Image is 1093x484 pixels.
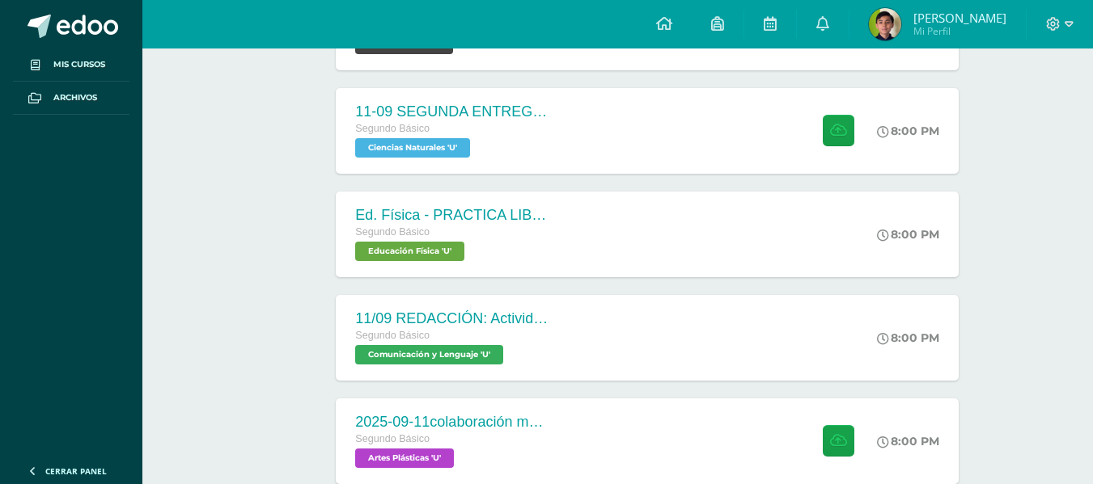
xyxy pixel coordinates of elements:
[355,448,454,468] span: Artes Plásticas 'U'
[355,242,464,261] span: Educación Física 'U'
[53,58,105,71] span: Mis cursos
[355,345,503,364] span: Comunicación y Lenguaje 'U'
[13,48,129,82] a: Mis cursos
[913,10,1006,26] span: [PERSON_NAME]
[45,465,107,477] span: Cerrar panel
[877,330,939,345] div: 8:00 PM
[877,227,939,242] div: 8:00 PM
[877,434,939,448] div: 8:00 PM
[53,91,97,104] span: Archivos
[355,433,430,444] span: Segundo Básico
[355,207,549,224] div: Ed. Física - PRACTICA LIBRE Voleibol - S4C2
[355,226,430,238] span: Segundo Básico
[355,138,470,158] span: Ciencias Naturales 'U'
[13,82,129,115] a: Archivos
[913,24,1006,38] span: Mi Perfil
[355,103,549,120] div: 11-09 SEGUNDA ENTREGA DE GUÍA
[355,414,549,431] div: 2025-09-11colaboración mural [DATE]
[355,123,430,134] span: Segundo Básico
[355,310,549,327] div: 11/09 REDACCIÓN: Actividad de Guatemala
[355,330,430,341] span: Segundo Básico
[869,8,901,40] img: 0a54c271053640bc7d5583f8cc83ce1f.png
[877,124,939,138] div: 8:00 PM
